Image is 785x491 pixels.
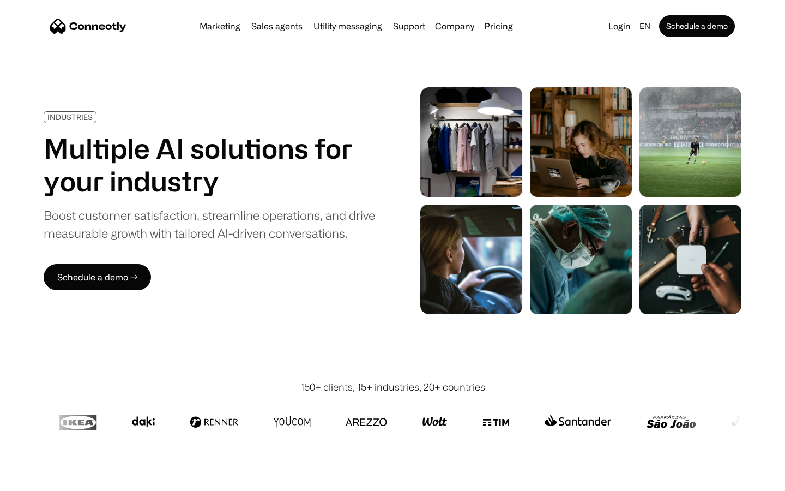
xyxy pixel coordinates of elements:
div: Boost customer satisfaction, streamline operations, and drive measurable growth with tailored AI-... [44,206,375,242]
aside: Language selected: English [11,471,65,487]
div: INDUSTRIES [47,113,93,121]
a: Sales agents [247,22,307,31]
a: Schedule a demo [659,15,735,37]
a: Login [604,19,635,34]
a: Support [389,22,430,31]
a: home [50,18,126,34]
div: Company [435,19,474,34]
a: Utility messaging [309,22,387,31]
div: en [639,19,650,34]
ul: Language list [22,472,65,487]
div: en [635,19,657,34]
div: Company [432,19,478,34]
a: Marketing [195,22,245,31]
div: 150+ clients, 15+ industries, 20+ countries [300,380,485,394]
h1: Multiple AI solutions for your industry [44,132,375,197]
a: Schedule a demo → [44,264,151,290]
a: Pricing [480,22,517,31]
